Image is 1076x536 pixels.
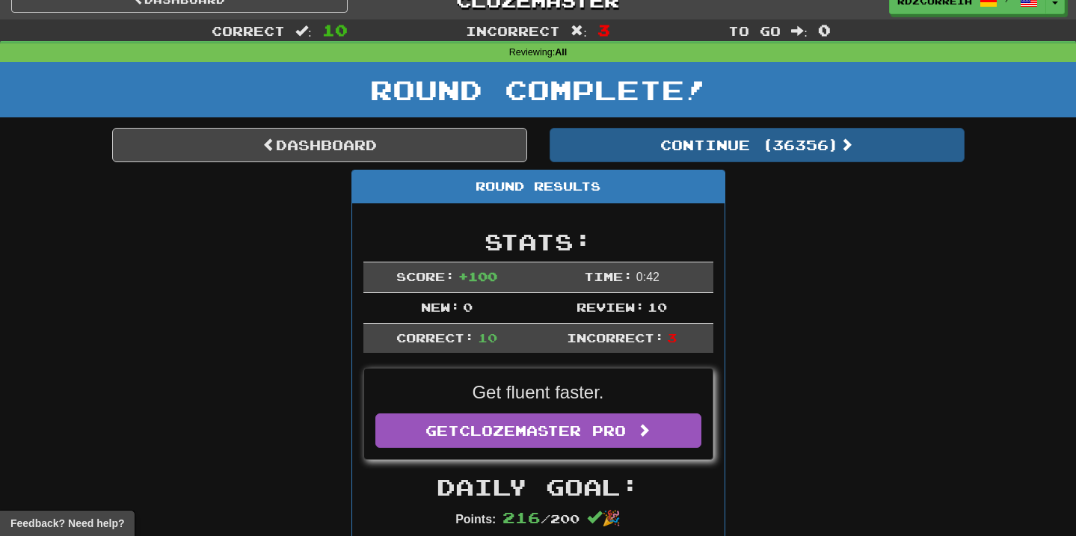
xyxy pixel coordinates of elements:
[112,128,527,162] a: Dashboard
[455,513,496,526] strong: Points:
[728,23,781,38] span: To go
[584,269,633,283] span: Time:
[636,271,660,283] span: 0 : 42
[10,516,124,531] span: Open feedback widget
[502,508,541,526] span: 216
[667,330,677,345] span: 3
[597,21,610,39] span: 3
[550,128,965,162] button: Continue (36356)
[5,75,1071,105] h1: Round Complete!
[463,300,473,314] span: 0
[295,25,312,37] span: :
[375,413,701,448] a: GetClozemaster Pro
[502,511,579,526] span: / 200
[818,21,831,39] span: 0
[322,21,348,39] span: 10
[577,300,645,314] span: Review:
[478,330,497,345] span: 10
[555,47,567,58] strong: All
[396,269,455,283] span: Score:
[567,330,664,345] span: Incorrect:
[396,330,474,345] span: Correct:
[571,25,587,37] span: :
[648,300,667,314] span: 10
[363,475,713,499] h2: Daily Goal:
[466,23,560,38] span: Incorrect
[459,422,626,439] span: Clozemaster Pro
[212,23,285,38] span: Correct
[375,380,701,405] p: Get fluent faster.
[352,170,725,203] div: Round Results
[363,230,713,254] h2: Stats:
[791,25,808,37] span: :
[421,300,460,314] span: New:
[587,510,621,526] span: 🎉
[458,269,497,283] span: + 100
